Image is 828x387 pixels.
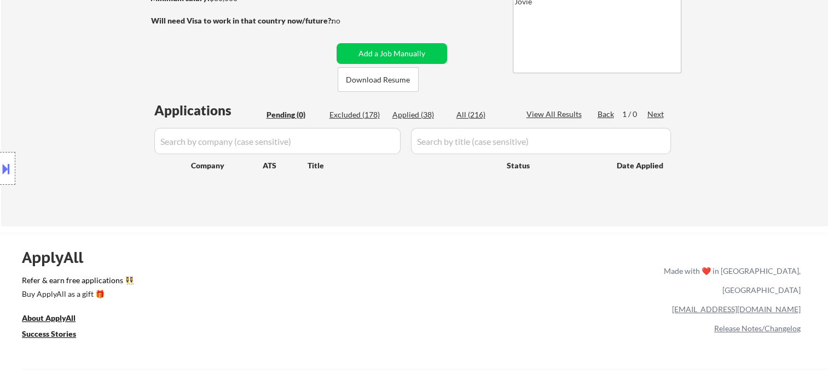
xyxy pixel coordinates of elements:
[411,128,671,154] input: Search by title (case sensitive)
[526,109,585,120] div: View All Results
[22,313,76,322] u: About ApplyAll
[154,128,401,154] input: Search by company (case sensitive)
[714,324,801,333] a: Release Notes/Changelog
[329,109,384,120] div: Excluded (178)
[191,160,263,171] div: Company
[456,109,511,120] div: All (216)
[263,160,308,171] div: ATS
[622,109,647,120] div: 1 / 0
[22,312,91,326] a: About ApplyAll
[308,160,496,171] div: Title
[22,288,131,302] a: Buy ApplyAll as a gift 🎁
[659,261,801,300] div: Made with ❤️ in [GEOGRAPHIC_DATA], [GEOGRAPHIC_DATA]
[392,109,447,120] div: Applied (38)
[672,304,801,314] a: [EMAIL_ADDRESS][DOMAIN_NAME]
[154,104,263,117] div: Applications
[22,329,76,338] u: Success Stories
[617,160,665,171] div: Date Applied
[22,328,91,342] a: Success Stories
[337,43,447,64] button: Add a Job Manually
[22,290,131,298] div: Buy ApplyAll as a gift 🎁
[338,67,419,92] button: Download Resume
[22,277,435,288] a: Refer & earn free applications 👯‍♀️
[647,109,665,120] div: Next
[151,16,333,25] strong: Will need Visa to work in that country now/future?:
[267,109,321,120] div: Pending (0)
[332,15,363,26] div: no
[507,155,601,175] div: Status
[598,109,615,120] div: Back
